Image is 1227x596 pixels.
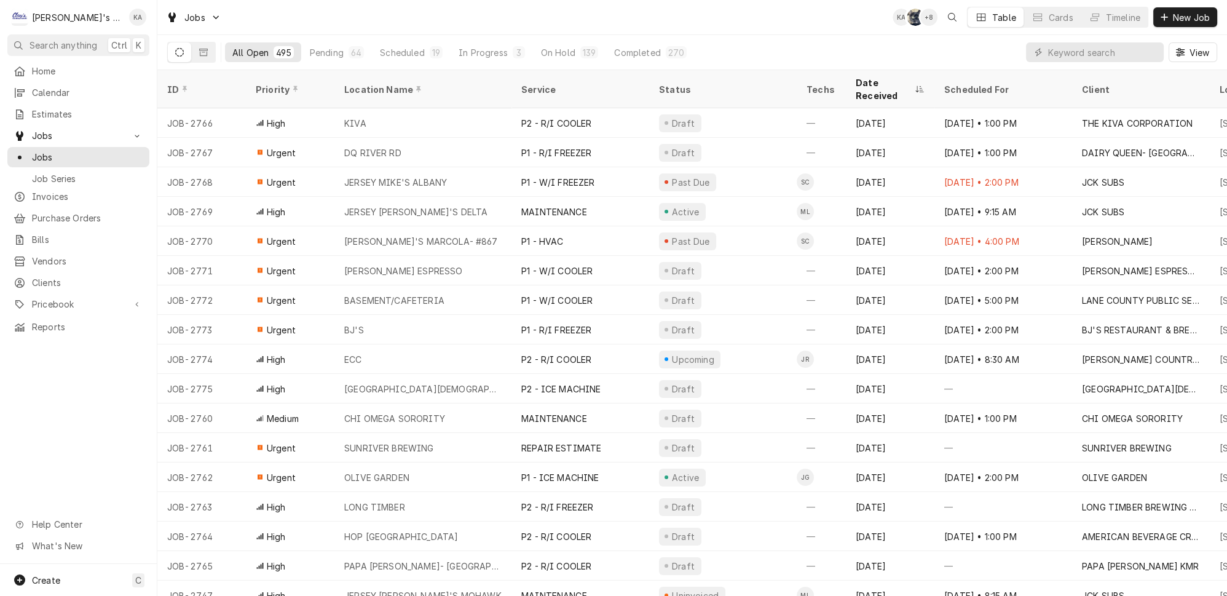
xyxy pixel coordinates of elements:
[310,46,344,59] div: Pending
[920,9,937,26] div: + 8
[1082,412,1183,425] div: CHI OMEGA SORORITY
[459,46,508,59] div: In Progress
[267,501,286,514] span: High
[344,117,366,130] div: KIVA
[267,353,286,366] span: High
[846,315,934,344] div: [DATE]
[846,463,934,492] div: [DATE]
[1082,264,1200,277] div: [PERSON_NAME] ESPRESSO
[32,86,143,99] span: Calendar
[797,492,846,522] div: —
[32,129,125,142] span: Jobs
[157,197,246,226] div: JOB-2769
[267,294,296,307] span: Urgent
[7,272,149,293] a: Clients
[351,46,361,59] div: 64
[32,276,143,289] span: Clients
[7,34,149,56] button: Search anythingCtrlK
[942,7,962,27] button: Open search
[846,285,934,315] div: [DATE]
[521,501,594,514] div: P2 - R/I FREEZER
[7,251,149,271] a: Vendors
[157,522,246,551] div: JOB-2764
[797,351,814,368] div: JR
[1082,146,1200,159] div: DAIRY QUEEN- [GEOGRAPHIC_DATA]
[583,46,596,59] div: 139
[232,46,269,59] div: All Open
[934,433,1072,463] div: —
[32,108,143,121] span: Estimates
[797,315,846,344] div: —
[344,324,364,336] div: BJ'S
[944,83,1060,96] div: Scheduled For
[184,11,205,24] span: Jobs
[934,463,1072,492] div: [DATE] • 2:00 PM
[893,9,910,26] div: KA
[515,46,523,59] div: 3
[344,294,444,307] div: BASEMENT/CAFETERIA
[797,403,846,433] div: —
[521,383,601,395] div: P2 - ICE MACHINE
[161,7,226,28] a: Go to Jobs
[797,203,814,220] div: ML
[856,76,912,102] div: Date Received
[797,433,846,463] div: —
[670,560,696,573] div: Draft
[797,138,846,167] div: —
[7,82,149,103] a: Calendar
[267,383,286,395] span: High
[797,256,846,285] div: —
[797,173,814,191] div: Steven Cramer's Avatar
[934,492,1072,522] div: —
[1049,11,1073,24] div: Cards
[670,383,696,395] div: Draft
[846,522,934,551] div: [DATE]
[157,551,246,581] div: JOB-2765
[521,205,587,218] div: MAINTENANCE
[521,176,595,189] div: P1 - W/I FREEZER
[157,463,246,492] div: JOB-2762
[670,294,696,307] div: Draft
[157,167,246,197] div: JOB-2768
[136,39,141,52] span: K
[670,501,696,514] div: Draft
[267,205,286,218] span: High
[671,353,716,366] div: Upcoming
[32,539,142,552] span: What's New
[521,560,591,573] div: P2 - R/I COOLER
[934,138,1072,167] div: [DATE] • 1:00 PM
[1082,294,1200,307] div: LANE COUNTY PUBLIC SERVICE
[344,176,447,189] div: JERSEY MIKE'S ALBANY
[32,320,143,333] span: Reports
[541,46,575,59] div: On Hold
[1153,7,1217,27] button: New Job
[992,11,1016,24] div: Table
[670,530,696,543] div: Draft
[1082,176,1124,189] div: JCK SUBS
[157,226,246,256] div: JOB-2770
[614,46,660,59] div: Completed
[934,285,1072,315] div: [DATE] • 5:00 PM
[7,147,149,167] a: Jobs
[521,412,587,425] div: MAINTENANCE
[344,235,497,248] div: [PERSON_NAME]'S MARCOLA- #867
[157,285,246,315] div: JOB-2772
[344,146,401,159] div: DQ RIVER RD
[11,9,28,26] div: Clay's Refrigeration's Avatar
[32,255,143,268] span: Vendors
[7,229,149,250] a: Bills
[846,433,934,463] div: [DATE]
[1082,560,1199,573] div: PAPA [PERSON_NAME] KMR
[668,46,684,59] div: 270
[267,442,296,455] span: Urgent
[1082,442,1172,455] div: SUNRIVER BREWING
[670,117,696,130] div: Draft
[267,146,296,159] span: Urgent
[267,412,299,425] span: Medium
[521,83,637,96] div: Service
[797,469,814,486] div: JG
[32,212,143,224] span: Purchase Orders
[521,324,592,336] div: P1 - R/I FREEZER
[1082,117,1193,130] div: THE KIVA CORPORATION
[157,374,246,403] div: JOB-2775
